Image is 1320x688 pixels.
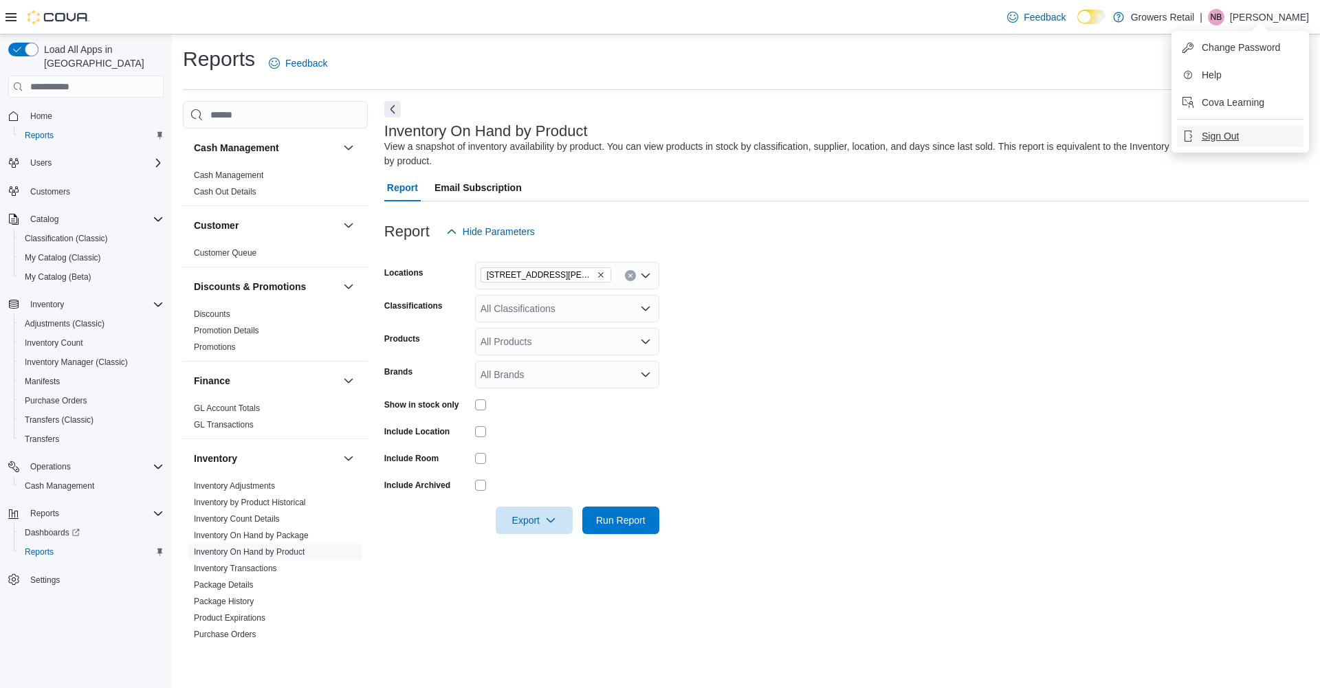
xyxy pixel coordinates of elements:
button: Users [3,153,169,173]
span: Report [387,174,418,201]
span: Transfers (Classic) [19,412,164,428]
span: Manifests [25,376,60,387]
a: Feedback [263,49,333,77]
span: Inventory Adjustments [194,480,275,491]
button: Hide Parameters [441,218,540,245]
span: GL Account Totals [194,403,260,414]
button: Adjustments (Classic) [14,314,169,333]
span: Inventory On Hand by Product [194,546,305,557]
a: Promotion Details [194,326,259,335]
span: Home [30,111,52,122]
a: Purchase Orders [194,630,256,639]
a: Inventory Manager (Classic) [19,354,133,370]
a: Promotions [194,342,236,352]
a: Inventory On Hand by Package [194,531,309,540]
span: My Catalog (Classic) [19,249,164,266]
button: My Catalog (Beta) [14,267,169,287]
button: Catalog [3,210,169,229]
span: Discounts [194,309,230,320]
label: Locations [384,267,423,278]
a: Inventory Count Details [194,514,280,524]
a: My Catalog (Beta) [19,269,97,285]
button: Manifests [14,372,169,391]
a: Transfers [19,431,65,447]
span: Transfers (Classic) [25,414,93,425]
button: Finance [340,373,357,389]
a: My Catalog (Classic) [19,249,107,266]
span: Inventory by Product Historical [194,497,306,508]
span: Users [30,157,52,168]
span: Reports [25,505,164,522]
span: Export [504,507,564,534]
span: Load All Apps in [GEOGRAPHIC_DATA] [38,43,164,70]
button: Discounts & Promotions [194,280,338,293]
a: Manifests [19,373,65,390]
button: Clear input [625,270,636,281]
span: Reports [19,127,164,144]
button: Inventory Count [14,333,169,353]
button: Reports [25,505,65,522]
span: Hide Parameters [463,225,535,238]
div: Discounts & Promotions [183,306,368,361]
span: My Catalog (Classic) [25,252,101,263]
a: Customer Queue [194,248,256,258]
p: Growers Retail [1131,9,1195,25]
span: Adjustments (Classic) [19,315,164,332]
button: Run Report [582,507,659,534]
button: Classification (Classic) [14,229,169,248]
span: Customers [25,182,164,199]
span: Dashboards [25,527,80,538]
h3: Inventory On Hand by Product [384,123,588,140]
button: Next [384,101,401,118]
button: Cova Learning [1177,91,1303,113]
button: Catalog [25,211,64,228]
button: Open list of options [640,369,651,380]
span: Cash Management [25,480,94,491]
div: Inventory [183,478,368,681]
button: Reports [14,542,169,562]
span: My Catalog (Beta) [19,269,164,285]
a: Cash Out Details [194,187,256,197]
button: Inventory [340,450,357,467]
button: Help [1177,64,1303,86]
label: Classifications [384,300,443,311]
button: Cash Management [340,140,357,156]
a: Package History [194,597,254,606]
div: Customer [183,245,368,267]
h3: Customer [194,219,239,232]
span: Classification (Classic) [19,230,164,247]
span: Catalog [25,211,164,228]
a: Feedback [1002,3,1071,31]
span: Operations [25,458,164,475]
button: Inventory Manager (Classic) [14,353,169,372]
a: Reports [19,127,59,144]
span: Dashboards [19,524,164,541]
span: Cova Learning [1202,96,1264,109]
button: Inventory [194,452,338,465]
span: Email Subscription [434,174,522,201]
div: Finance [183,400,368,439]
span: Run Report [596,513,646,527]
span: Package Details [194,579,254,590]
a: Inventory On Hand by Product [194,547,305,557]
label: Include Room [384,453,439,464]
button: Purchase Orders [14,391,169,410]
button: Cash Management [194,141,338,155]
h3: Finance [194,374,230,388]
span: Settings [30,575,60,586]
label: Products [384,333,420,344]
span: Operations [30,461,71,472]
h3: Report [384,223,430,240]
label: Include Location [384,426,450,437]
span: Purchase Orders [19,392,164,409]
span: Inventory Transactions [194,563,277,574]
span: Users [25,155,164,171]
span: Inventory On Hand by Package [194,530,309,541]
span: Inventory Count [19,335,164,351]
span: Reports [19,544,164,560]
span: Sign Out [1202,129,1239,143]
span: [STREET_ADDRESS][PERSON_NAME] [487,268,594,282]
span: Inventory Manager (Classic) [25,357,128,368]
span: Promotions [194,342,236,353]
span: Feedback [1024,10,1066,24]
